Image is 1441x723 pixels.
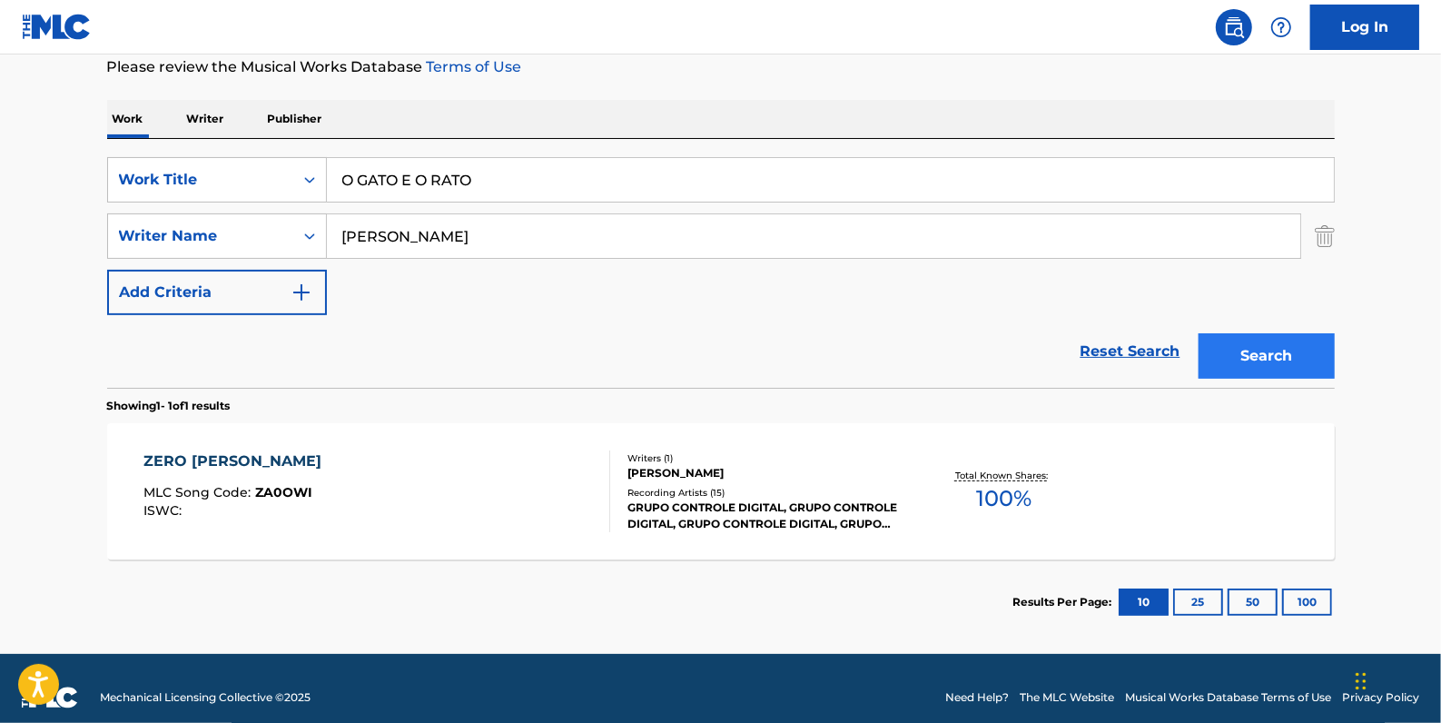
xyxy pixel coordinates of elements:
div: ZERO [PERSON_NAME] [143,451,331,472]
a: Terms of Use [423,58,522,75]
button: Search [1199,333,1335,379]
a: Public Search [1216,9,1252,45]
p: Writer [182,100,230,138]
a: Need Help? [945,689,1009,706]
a: Reset Search [1071,332,1189,371]
div: Help [1263,9,1299,45]
button: 25 [1173,589,1223,616]
p: Work [107,100,149,138]
a: Log In [1310,5,1419,50]
span: 100 % [976,482,1031,515]
div: GRUPO CONTROLE DIGITAL, GRUPO CONTROLE DIGITAL, GRUPO CONTROLE DIGITAL, GRUPO CONTROLE DIGITAL, G... [627,500,902,532]
form: Search Form [107,157,1335,388]
img: help [1270,16,1292,38]
a: Musical Works Database Terms of Use [1125,689,1331,706]
img: logo [22,687,78,708]
p: Publisher [262,100,328,138]
img: search [1223,16,1245,38]
div: Drag [1356,654,1367,708]
button: Add Criteria [107,270,327,315]
span: MLC Song Code : [143,484,255,500]
a: The MLC Website [1020,689,1114,706]
div: Recording Artists ( 15 ) [627,486,902,500]
img: MLC Logo [22,14,92,40]
button: 10 [1119,589,1169,616]
span: ZA0OWI [255,484,312,500]
button: 100 [1282,589,1332,616]
p: Please review the Musical Works Database [107,56,1335,78]
p: Results Per Page: [1013,594,1117,610]
div: [PERSON_NAME] [627,465,902,481]
a: Privacy Policy [1342,689,1419,706]
button: 50 [1228,589,1278,616]
iframe: Chat Widget [1350,636,1441,723]
div: Work Title [119,169,282,191]
span: Mechanical Licensing Collective © 2025 [100,689,311,706]
span: ISWC : [143,502,186,519]
div: Writer Name [119,225,282,247]
p: Total Known Shares: [955,469,1052,482]
div: Writers ( 1 ) [627,451,902,465]
p: Showing 1 - 1 of 1 results [107,398,231,414]
a: ZERO [PERSON_NAME]MLC Song Code:ZA0OWIISWC:Writers (1)[PERSON_NAME]Recording Artists (15)GRUPO CO... [107,423,1335,560]
img: Delete Criterion [1315,213,1335,259]
img: 9d2ae6d4665cec9f34b9.svg [291,282,312,303]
